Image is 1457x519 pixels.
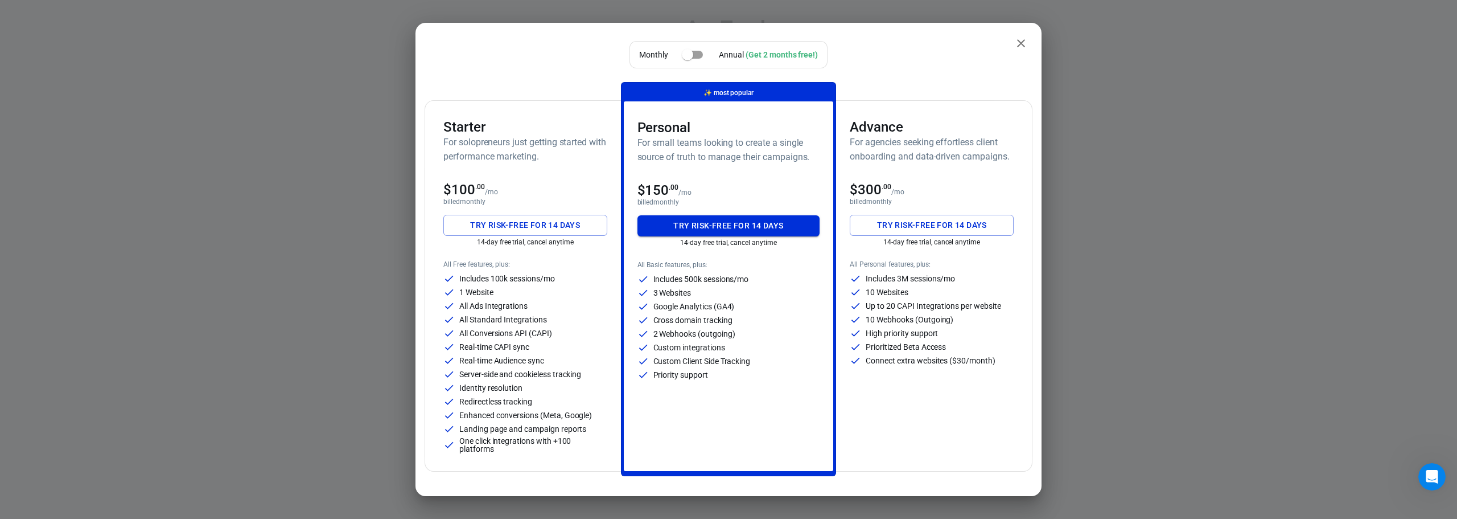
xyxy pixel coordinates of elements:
p: Custom Client Side Tracking [653,357,751,365]
p: Includes 100k sessions/mo [459,275,555,283]
h3: Starter [443,119,607,135]
sup: .00 [882,183,891,191]
p: /mo [891,188,904,196]
p: Identity resolution [459,384,522,392]
p: Real-time CAPI sync [459,343,529,351]
p: Real-time Audience sync [459,357,544,365]
p: 2 Webhooks (outgoing) [653,330,735,338]
p: 10 Websites [866,288,908,296]
span: $100 [443,182,485,198]
p: Includes 500k sessions/mo [653,275,749,283]
sup: .00 [475,183,485,191]
span: $300 [850,182,891,198]
p: Includes 3M sessions/mo [866,275,955,283]
p: Server-side and cookieless tracking [459,370,581,378]
p: /mo [485,188,498,196]
p: Connect extra websites ($30/month) [866,357,995,365]
p: One click integrations with +100 platforms [459,437,607,453]
p: /mo [678,189,692,197]
p: billed monthly [637,198,820,206]
p: All Basic features, plus: [637,261,820,269]
p: 14-day free trial, cancel anytime [443,238,607,246]
span: $150 [637,182,679,198]
button: Try risk-free for 14 days [443,215,607,236]
p: 10 Webhooks (Outgoing) [866,316,953,324]
h6: For solopreneurs just getting started with performance marketing. [443,135,607,164]
p: All Personal features, plus: [850,260,1014,268]
span: magic [703,89,712,97]
p: All Conversions API (CAPI) [459,329,552,337]
p: All Standard Integrations [459,316,547,324]
div: (Get 2 months free!) [746,50,818,59]
h3: Advance [850,119,1014,135]
p: Custom integrations [653,344,725,352]
p: billed monthly [443,198,607,206]
button: Try risk-free for 14 days [637,215,820,236]
p: Landing page and campaign reports [459,425,586,433]
h6: For small teams looking to create a single source of truth to manage their campaigns. [637,136,820,164]
div: Annual [719,49,818,61]
p: 14-day free trial, cancel anytime [850,238,1014,246]
p: Priority support [653,371,708,379]
p: Google Analytics (GA4) [653,303,735,310]
p: All Free features, plus: [443,260,607,268]
p: billed monthly [850,198,1014,206]
p: most popular [703,87,754,99]
p: Enhanced conversions (Meta, Google) [459,411,592,419]
h6: For agencies seeking effortless client onboarding and data-driven campaigns. [850,135,1014,164]
p: Prioritized Beta Access [866,343,946,351]
p: 14-day free trial, cancel anytime [637,239,820,247]
button: close [1010,32,1032,55]
p: High priority support [866,329,938,337]
button: Try risk-free for 14 days [850,215,1014,236]
p: 3 Websites [653,289,692,297]
iframe: Intercom live chat [1418,463,1446,491]
p: 1 Website [459,288,493,296]
p: All Ads Integrations [459,302,528,310]
p: Cross domain tracking [653,316,732,324]
p: Monthly [639,49,668,61]
p: Up to 20 CAPI Integrations per website [866,302,1001,310]
h3: Personal [637,120,820,136]
sup: .00 [669,183,678,191]
p: Redirectless tracking [459,398,532,406]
